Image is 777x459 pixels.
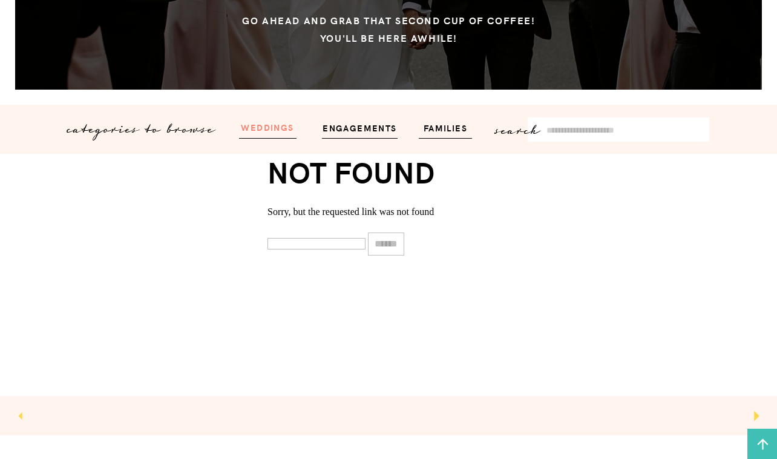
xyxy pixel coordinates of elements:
p: search [496,119,553,133]
h1: Not Found [267,154,510,189]
a: families [416,121,475,134]
a: weddings [231,120,304,134]
h3: Go ahead and grab that second cup of coffee! You'll be here awhile! [162,12,616,42]
p: Sorry, but the requested link was not found [267,207,510,217]
p: categories to browse [68,117,223,132]
a: engagements [318,121,401,134]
